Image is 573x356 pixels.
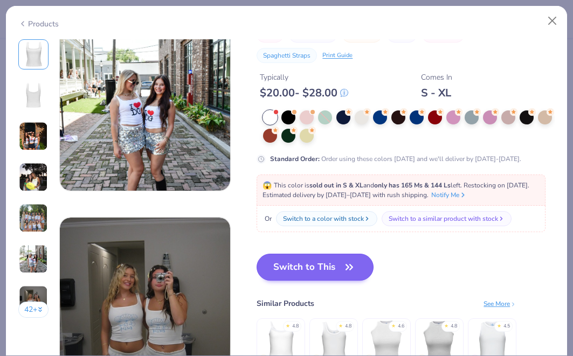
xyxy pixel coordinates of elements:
[451,323,457,330] div: 4.8
[283,214,364,224] div: Switch to a color with stock
[20,82,46,108] img: Back
[18,18,59,30] div: Products
[382,211,512,226] button: Switch to a similar product with stock
[503,323,510,330] div: 4.5
[260,86,348,100] div: $ 20.00 - $ 28.00
[444,323,448,327] div: ★
[20,41,46,67] img: Front
[345,323,351,330] div: 4.8
[292,323,299,330] div: 4.8
[542,11,563,31] button: Close
[398,323,404,330] div: 4.6
[374,181,451,190] strong: only has 165 Ms & 144 Ls
[263,181,529,199] span: This color is and left. Restocking on [DATE]. Estimated delivery by [DATE]–[DATE] with rush shipp...
[257,298,314,309] div: Similar Products
[19,245,48,274] img: User generated content
[263,180,272,191] span: 😱
[276,211,377,226] button: Switch to a color with stock
[391,323,396,327] div: ★
[19,285,48,315] img: User generated content
[309,181,363,190] strong: sold out in S & XL
[260,72,348,83] div: Typically
[431,190,467,200] button: Notify Me
[497,323,501,327] div: ★
[389,214,498,224] div: Switch to a similar product with stock
[19,122,48,151] img: User generated content
[270,154,320,163] strong: Standard Order :
[322,51,353,60] div: Print Guide
[257,48,317,63] button: Spaghetti Straps
[421,72,452,83] div: Comes In
[60,20,230,191] img: 43120215-ea65-4b06-b65a-54c70a42a011
[421,86,452,100] div: S - XL
[263,214,272,224] span: Or
[19,163,48,192] img: User generated content
[19,204,48,233] img: User generated content
[339,323,343,327] div: ★
[286,323,290,327] div: ★
[18,302,49,318] button: 42+
[484,298,516,308] div: See More
[257,254,374,281] button: Switch to This
[270,153,521,163] div: Order using these colors [DATE] and we'll deliver by [DATE]-[DATE].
